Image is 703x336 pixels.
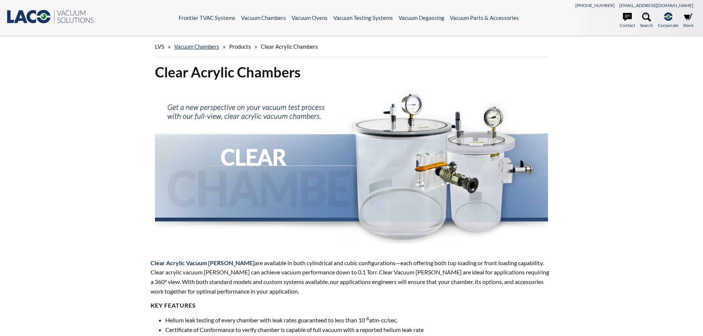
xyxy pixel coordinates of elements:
a: Vacuum Ovens [292,14,328,21]
span: Products [229,43,251,50]
a: [PHONE_NUMBER] [575,3,615,8]
span: Clear Acrylic Chambers [261,43,318,50]
span: LVS [155,43,164,50]
h4: KEY FEATURES [151,302,553,309]
p: are available in both cylindrical and cubic configurations—each offering both top loading or fron... [151,258,553,296]
a: Vacuum Parts & Accessories [450,14,519,21]
a: Frontier TVAC Systems [179,14,235,21]
a: Vacuum Testing Systems [333,14,393,21]
li: Helium leak testing of every chamber with leak rates guaranteed to less than 10 atm-cc/sec. [165,315,553,325]
h1: Clear Acrylic Chambers [155,63,548,81]
li: Certificate of Conformance to verify chamber is capable of full vacuum with a reported helium lea... [165,325,553,335]
a: Contact [620,13,635,29]
div: » » » [155,36,548,57]
a: Vacuum Chambers [241,14,286,21]
a: [EMAIL_ADDRESS][DOMAIN_NAME] [619,3,693,8]
span: Clear Acrylic Vacuum [PERSON_NAME] [151,259,255,266]
a: Vacuum Chambers [174,43,219,50]
sup: -8 [365,316,369,321]
a: Search [640,13,653,29]
a: Store [683,13,693,29]
a: Vacuum Degassing [399,14,444,21]
img: Clear Chambers header [155,87,548,244]
span: Corporate [658,22,678,29]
